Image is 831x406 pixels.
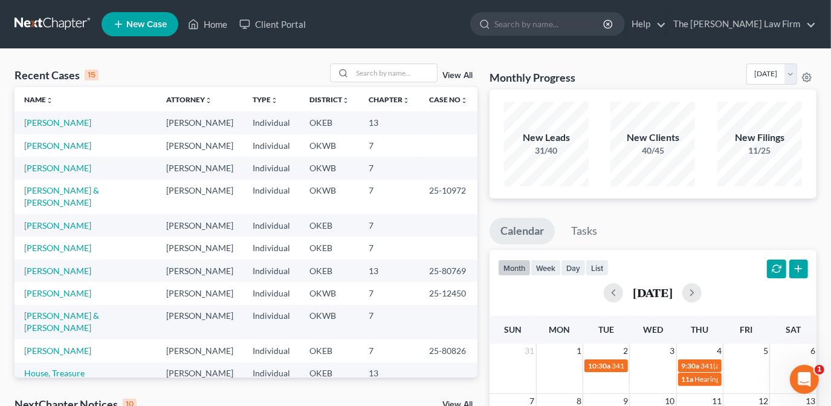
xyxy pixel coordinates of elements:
[359,157,419,179] td: 7
[682,361,700,370] span: 9:30a
[716,344,723,358] span: 4
[419,282,477,304] td: 25-12450
[243,362,300,385] td: Individual
[815,365,824,375] span: 1
[504,131,589,145] div: New Leads
[157,214,243,237] td: [PERSON_NAME]
[359,362,419,385] td: 13
[490,218,555,244] a: Calendar
[359,260,419,282] td: 13
[243,305,300,339] td: Individual
[24,95,53,104] a: Nameunfold_more
[359,282,419,304] td: 7
[24,140,91,151] a: [PERSON_NAME]
[271,97,278,104] i: unfold_more
[300,214,359,237] td: OKEB
[243,157,300,179] td: Individual
[24,345,91,356] a: [PERSON_NAME]
[300,111,359,134] td: OKEB
[157,134,243,157] td: [PERSON_NAME]
[531,260,561,276] button: week
[598,324,614,335] span: Tue
[359,339,419,362] td: 7
[633,286,673,299] h2: [DATE]
[157,111,243,134] td: [PERSON_NAME]
[157,282,243,304] td: [PERSON_NAME]
[243,260,300,282] td: Individual
[157,237,243,259] td: [PERSON_NAME]
[300,157,359,179] td: OKWB
[243,339,300,362] td: Individual
[342,97,349,104] i: unfold_more
[182,13,233,35] a: Home
[24,163,91,173] a: [PERSON_NAME]
[157,157,243,179] td: [PERSON_NAME]
[359,214,419,237] td: 7
[24,185,99,208] a: [PERSON_NAME] & [PERSON_NAME]
[243,237,300,259] td: Individual
[359,305,419,339] td: 7
[403,97,410,104] i: unfold_more
[243,214,300,237] td: Individual
[157,260,243,282] td: [PERSON_NAME]
[498,260,531,276] button: month
[504,145,589,157] div: 31/40
[561,260,586,276] button: day
[691,324,708,335] span: Thu
[243,282,300,304] td: Individual
[300,362,359,385] td: OKEB
[157,362,243,385] td: [PERSON_NAME]
[46,97,53,104] i: unfold_more
[300,237,359,259] td: OKEB
[359,134,419,157] td: 7
[359,180,419,214] td: 7
[717,131,802,145] div: New Filings
[300,134,359,157] td: OKWB
[809,344,816,358] span: 6
[300,260,359,282] td: OKEB
[622,344,629,358] span: 2
[233,13,312,35] a: Client Portal
[253,95,278,104] a: Typeunfold_more
[24,220,91,231] a: [PERSON_NAME]
[419,260,477,282] td: 25-80769
[126,20,167,29] span: New Case
[300,180,359,214] td: OKWB
[740,324,752,335] span: Fri
[419,180,477,214] td: 25-10972
[24,117,91,128] a: [PERSON_NAME]
[442,71,473,80] a: View All
[205,97,212,104] i: unfold_more
[504,324,522,335] span: Sun
[669,344,676,358] span: 3
[461,97,468,104] i: unfold_more
[717,145,802,157] div: 11/25
[309,95,349,104] a: Districtunfold_more
[524,344,536,358] span: 31
[300,339,359,362] td: OKEB
[790,365,819,394] iframe: Intercom live chat
[610,145,695,157] div: 40/45
[24,243,91,253] a: [PERSON_NAME]
[682,375,694,384] span: 11a
[762,344,769,358] span: 5
[626,13,666,35] a: Help
[157,180,243,214] td: [PERSON_NAME]
[612,361,728,370] span: 341(a) meeting for [PERSON_NAME]
[786,324,801,335] span: Sat
[352,64,437,82] input: Search by name...
[575,344,583,358] span: 1
[15,68,99,82] div: Recent Cases
[494,13,605,35] input: Search by name...
[157,305,243,339] td: [PERSON_NAME]
[588,361,610,370] span: 10:30a
[429,95,468,104] a: Case Nounfold_more
[359,237,419,259] td: 7
[549,324,570,335] span: Mon
[166,95,212,104] a: Attorneyunfold_more
[157,339,243,362] td: [PERSON_NAME]
[369,95,410,104] a: Chapterunfold_more
[243,111,300,134] td: Individual
[419,339,477,362] td: 25-80826
[24,310,99,333] a: [PERSON_NAME] & [PERSON_NAME]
